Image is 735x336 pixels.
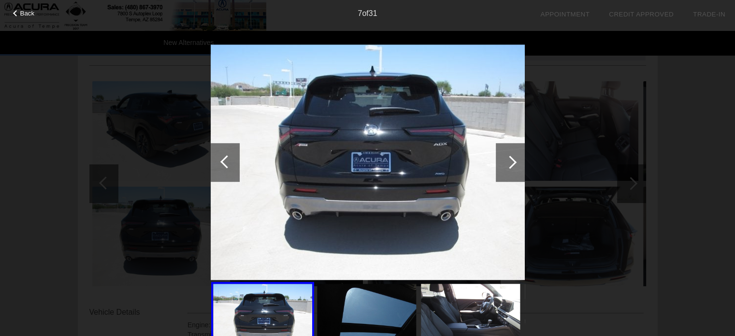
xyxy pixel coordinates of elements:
[211,44,525,280] img: 7.jpg
[609,11,674,18] a: Credit Approved
[358,9,362,17] span: 7
[20,10,35,17] span: Back
[540,11,590,18] a: Appointment
[693,11,725,18] a: Trade-In
[369,9,377,17] span: 31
